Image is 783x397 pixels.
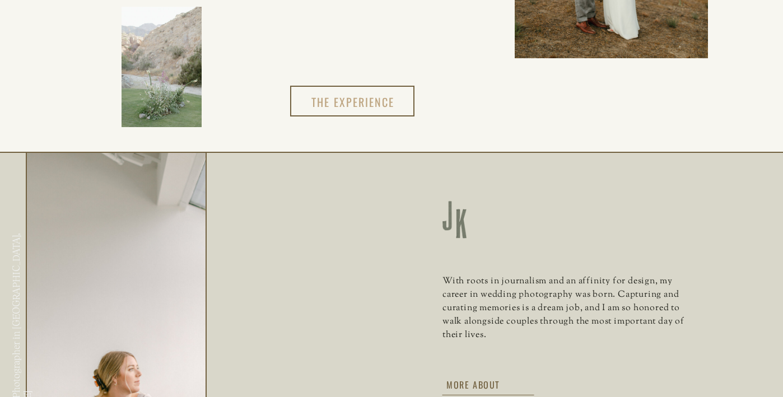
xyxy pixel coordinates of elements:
p: With roots in journalism and an affinity for design, my career in wedding photography was born. C... [442,275,688,347]
a: More about [PERSON_NAME] [446,377,553,388]
a: The experience [305,92,400,110]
